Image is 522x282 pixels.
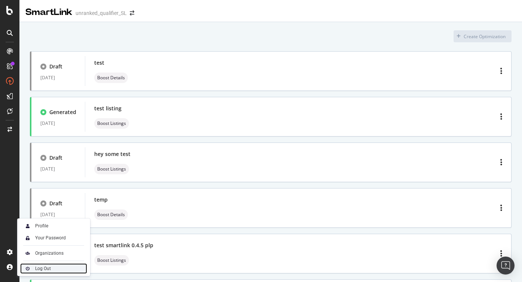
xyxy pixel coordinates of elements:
div: Open Intercom Messenger [497,257,515,275]
a: Your Password [20,233,87,243]
img: Xx2yTbCeVcdxHMdxHOc+8gctb42vCocUYgAAAABJRU5ErkJggg== [23,221,32,230]
img: prfnF3csMXgAAAABJRU5ErkJggg== [23,264,32,273]
a: Profile [20,221,87,231]
div: Your Password [35,235,66,241]
div: Log Out [35,266,51,272]
img: tUVSALn78D46LlpAY8klYZqgKwTuBm2K29c6p1XQNDCsM0DgKSSoAXXevcAwljcHBINEg0LrUEktgcYYD5sVUphq1JigPmkfB... [23,233,32,242]
div: Profile [35,223,48,229]
a: Organizations [20,248,87,258]
div: Organizations [35,250,64,256]
img: AtrBVVRoAgWaAAAAAElFTkSuQmCC [23,249,32,258]
a: Log Out [20,263,87,274]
